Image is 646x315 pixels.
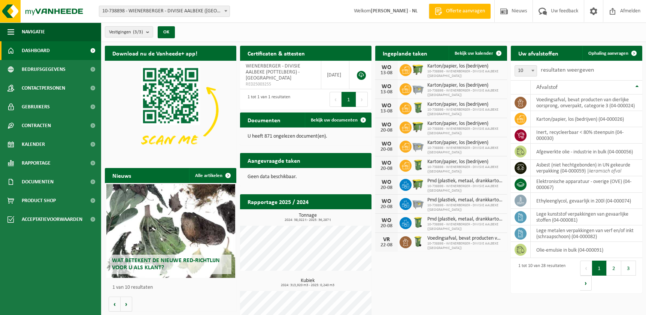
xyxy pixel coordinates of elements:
[427,165,503,174] span: 10-738898 - WIENERBERGER - DIVISIE AALBEKE ([GEOGRAPHIC_DATA])
[379,166,394,171] div: 20-08
[427,159,503,165] span: Karton/papier, los (bedrijven)
[371,8,418,14] strong: [PERSON_NAME] - NL
[511,46,566,60] h2: Uw afvalstoffen
[427,140,503,146] span: Karton/papier, los (bedrijven)
[248,174,364,180] p: Geen data beschikbaar.
[412,139,424,152] img: WB-2500-GAL-GY-01
[379,70,394,76] div: 13-08
[429,4,491,19] a: Offerte aanvragen
[379,179,394,185] div: WO
[244,91,290,108] div: 1 tot 1 van 1 resultaten
[109,297,121,312] button: Vorige
[427,184,503,193] span: 10-738898 - WIENERBERGER - DIVISIE AALBEKE ([GEOGRAPHIC_DATA])
[427,69,503,78] span: 10-738898 - WIENERBERGER - DIVISIE AALBEKE ([GEOGRAPHIC_DATA])
[412,120,424,133] img: WB-1100-HPE-GN-50
[531,144,642,160] td: afgewerkte olie - industrie in bulk (04-000056)
[427,216,503,222] span: Pmd (plastiek, metaal, drankkartons) (bedrijven)
[427,102,503,108] span: Karton/papier, los (bedrijven)
[330,92,342,107] button: Previous
[22,172,54,191] span: Documenten
[99,6,230,17] span: 10-738898 - WIENERBERGER - DIVISIE AALBEKE (POTTELBERG) - AALBEKE
[427,82,503,88] span: Karton/papier, los (bedrijven)
[22,79,65,97] span: Contactpersonen
[105,26,153,37] button: Vestigingen(3/3)
[379,185,394,190] div: 20-08
[427,203,503,212] span: 10-738898 - WIENERBERGER - DIVISIE AALBEKE ([GEOGRAPHIC_DATA])
[592,261,607,276] button: 1
[133,30,143,34] count: (3/3)
[531,225,642,242] td: lege metalen verpakkingen van verf en/of inkt (schraapschoon) (04-000082)
[379,198,394,204] div: WO
[105,168,139,183] h2: Nieuws
[580,261,592,276] button: Previous
[427,222,503,231] span: 10-738898 - WIENERBERGER - DIVISIE AALBEKE ([GEOGRAPHIC_DATA])
[240,153,308,168] h2: Aangevraagde taken
[379,160,394,166] div: WO
[246,63,300,81] span: WIENERBERGER - DIVISIE AALBEKE (POTTELBERG) - [GEOGRAPHIC_DATA]
[412,216,424,229] img: WB-0240-HPE-GN-50
[379,109,394,114] div: 13-08
[427,127,503,136] span: 10-738898 - WIENERBERGER - DIVISIE AALBEKE ([GEOGRAPHIC_DATA])
[22,22,45,41] span: Navigatie
[412,101,424,114] img: WB-0240-HPE-GN-50
[248,134,364,139] p: U heeft 871 ongelezen document(en).
[412,63,424,76] img: WB-1100-HPE-GN-50
[427,235,503,241] span: Voedingsafval, bevat producten van dierlijke oorsprong, onverpakt, categorie 3
[580,276,592,291] button: Next
[455,51,493,56] span: Bekijk uw kalender
[99,6,230,16] span: 10-738898 - WIENERBERGER - DIVISIE AALBEKE (POTTELBERG) - AALBEKE
[515,66,537,76] span: 10
[379,237,394,243] div: VR
[244,218,371,222] span: 2024: 38,022 t - 2025: 36,287 t
[311,118,358,123] span: Bekijk uw documenten
[531,209,642,225] td: lege kunststof verpakkingen van gevaarlijke stoffen (04-000081)
[109,27,143,38] span: Vestigingen
[244,213,371,222] h3: Tonnage
[412,197,424,210] img: WB-2500-GAL-GY-01
[105,61,236,159] img: Download de VHEPlus App
[582,46,642,61] a: Ophaling aanvragen
[22,116,51,135] span: Contracten
[321,61,350,89] td: [DATE]
[22,135,45,154] span: Kalender
[412,159,424,171] img: WB-0240-HPE-GN-50
[589,168,621,174] i: keramisch afval
[316,209,371,224] a: Bekijk rapportage
[621,261,636,276] button: 3
[22,60,66,79] span: Bedrijfsgegevens
[515,65,537,76] span: 10
[22,191,56,210] span: Product Shop
[121,297,132,312] button: Volgende
[531,160,642,176] td: asbest (niet hechtgebonden) in UN gekeurde verpakking (04-000059) |
[379,223,394,229] div: 20-08
[412,178,424,190] img: WB-1100-HPE-GN-50
[531,193,642,209] td: ethyleenglycol, gevaarlijk in 200l (04-000074)
[427,241,503,250] span: 10-738898 - WIENERBERGER - DIVISIE AALBEKE ([GEOGRAPHIC_DATA])
[607,261,621,276] button: 2
[515,260,565,291] div: 1 tot 10 van 28 resultaten
[427,121,503,127] span: Karton/papier, los (bedrijven)
[379,204,394,210] div: 20-08
[541,67,594,73] label: resultaten weergeven
[427,197,503,203] span: Pmd (plastiek, metaal, drankkartons) (bedrijven)
[189,168,236,183] a: Alle artikelen
[531,111,642,127] td: karton/papier, los (bedrijven) (04-000026)
[22,210,82,229] span: Acceptatievoorwaarden
[22,154,51,172] span: Rapportage
[22,97,50,116] span: Gebruikers
[379,103,394,109] div: WO
[244,283,371,287] span: 2024: 313,920 m3 - 2025: 0,240 m3
[379,217,394,223] div: WO
[379,122,394,128] div: WO
[356,92,368,107] button: Next
[379,64,394,70] div: WO
[246,81,315,87] span: RED25003255
[158,26,175,38] button: OK
[531,127,642,144] td: inert, recycleerbaar < 80% steenpuin (04-000030)
[449,46,506,61] a: Bekijk uw kalender
[531,242,642,258] td: olie-emulsie in bulk (04-000091)
[444,7,487,15] span: Offerte aanvragen
[240,112,288,127] h2: Documenten
[375,46,435,60] h2: Ingeplande taken
[112,258,220,271] span: Wat betekent de nieuwe RED-richtlijn voor u als klant?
